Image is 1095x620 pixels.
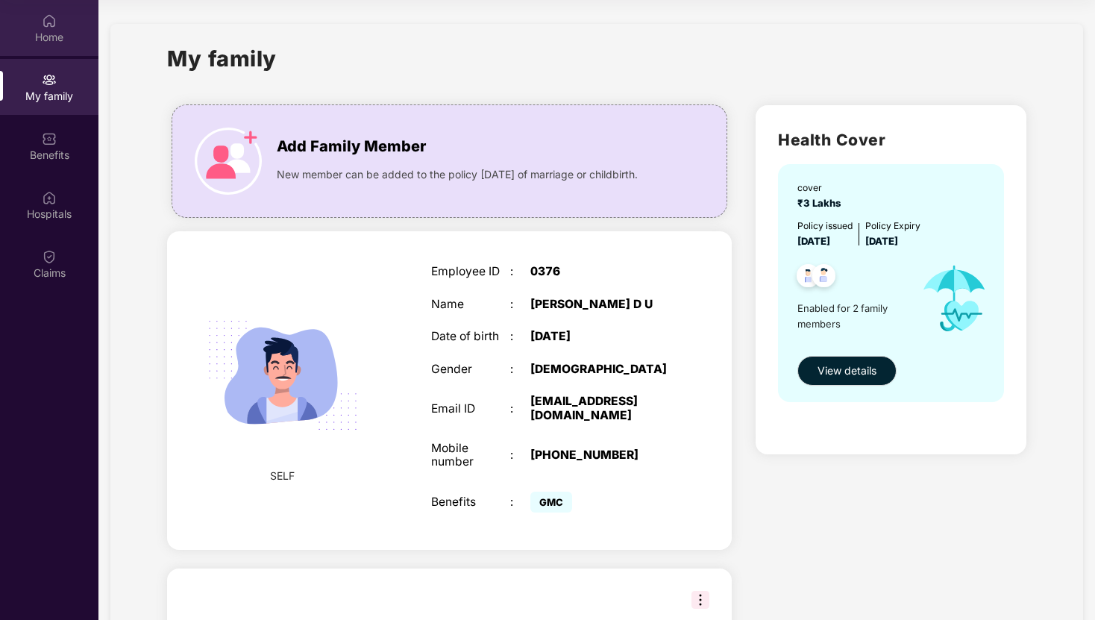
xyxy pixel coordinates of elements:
[431,298,510,312] div: Name
[431,402,510,416] div: Email ID
[431,265,510,279] div: Employee ID
[42,131,57,146] img: svg+xml;base64,PHN2ZyBpZD0iQmVuZWZpdHMiIHhtbG5zPSJodHRwOi8vd3d3LnczLm9yZy8yMDAwL3N2ZyIgd2lkdGg9Ij...
[277,135,426,158] span: Add Family Member
[431,495,510,510] div: Benefits
[510,402,530,416] div: :
[431,363,510,377] div: Gender
[510,265,530,279] div: :
[530,448,669,463] div: [PHONE_NUMBER]
[42,190,57,205] img: svg+xml;base64,PHN2ZyBpZD0iSG9zcGl0YWxzIiB4bWxucz0iaHR0cDovL3d3dy53My5vcmcvMjAwMC9zdmciIHdpZHRoPS...
[431,330,510,344] div: Date of birth
[167,42,277,75] h1: My family
[530,395,669,422] div: [EMAIL_ADDRESS][DOMAIN_NAME]
[797,356,897,386] button: View details
[691,591,709,609] img: svg+xml;base64,PHN2ZyB3aWR0aD0iMzIiIGhlaWdodD0iMzIiIHZpZXdCb3g9IjAgMCAzMiAzMiIgZmlsbD0ibm9uZSIgeG...
[530,330,669,344] div: [DATE]
[510,330,530,344] div: :
[510,363,530,377] div: :
[190,283,375,468] img: svg+xml;base64,PHN2ZyB4bWxucz0iaHR0cDovL3d3dy53My5vcmcvMjAwMC9zdmciIHdpZHRoPSIyMjQiIGhlaWdodD0iMT...
[797,301,908,331] span: Enabled for 2 family members
[431,442,510,469] div: Mobile number
[909,249,1000,348] img: icon
[778,128,1003,152] h2: Health Cover
[277,166,638,183] span: New member can be added to the policy [DATE] of marriage or childbirth.
[510,448,530,463] div: :
[530,492,572,513] span: GMC
[865,219,920,233] div: Policy Expiry
[530,298,669,312] div: [PERSON_NAME] D U
[510,298,530,312] div: :
[42,13,57,28] img: svg+xml;base64,PHN2ZyBpZD0iSG9tZSIgeG1sbnM9Imh0dHA6Ly93d3cudzMub3JnLzIwMDAvc3ZnIiB3aWR0aD0iMjAiIG...
[42,72,57,87] img: svg+xml;base64,PHN2ZyB3aWR0aD0iMjAiIGhlaWdodD0iMjAiIHZpZXdCb3g9IjAgMCAyMCAyMCIgZmlsbD0ibm9uZSIgeG...
[270,468,295,484] span: SELF
[42,249,57,264] img: svg+xml;base64,PHN2ZyBpZD0iQ2xhaW0iIHhtbG5zPSJodHRwOi8vd3d3LnczLm9yZy8yMDAwL3N2ZyIgd2lkdGg9IjIwIi...
[865,235,898,247] span: [DATE]
[790,260,826,296] img: svg+xml;base64,PHN2ZyB4bWxucz0iaHR0cDovL3d3dy53My5vcmcvMjAwMC9zdmciIHdpZHRoPSI0OC45NDMiIGhlaWdodD...
[797,181,847,195] div: cover
[797,219,853,233] div: Policy issued
[806,260,842,296] img: svg+xml;base64,PHN2ZyB4bWxucz0iaHR0cDovL3d3dy53My5vcmcvMjAwMC9zdmciIHdpZHRoPSI0OC45NDMiIGhlaWdodD...
[195,128,262,195] img: icon
[797,235,830,247] span: [DATE]
[530,265,669,279] div: 0376
[530,363,669,377] div: [DEMOGRAPHIC_DATA]
[510,495,530,510] div: :
[797,197,847,209] span: ₹3 Lakhs
[818,363,876,379] span: View details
